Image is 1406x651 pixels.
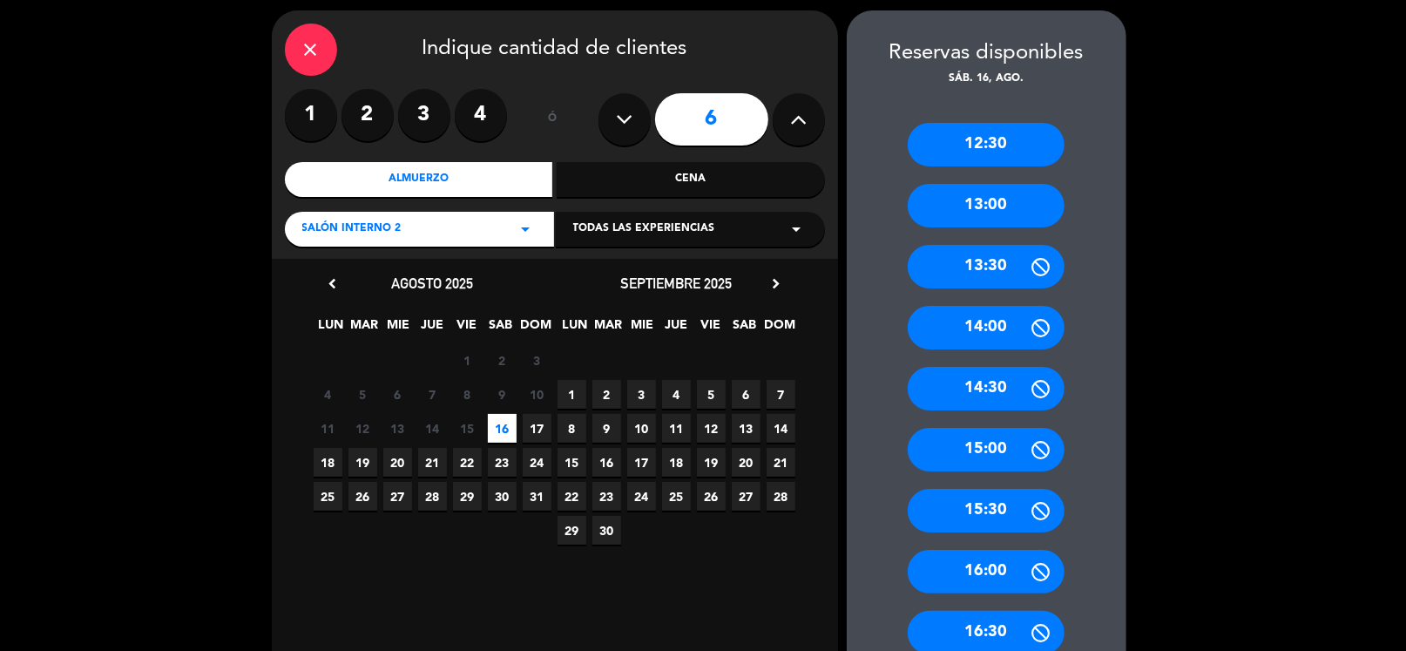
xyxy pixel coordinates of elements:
span: 29 [453,482,482,511]
span: 11 [314,414,342,443]
span: JUE [662,315,691,343]
div: 15:00 [908,428,1065,471]
span: MAR [594,315,623,343]
span: 13 [383,414,412,443]
span: 21 [767,448,795,477]
span: 30 [592,516,621,545]
div: 14:30 [908,367,1065,410]
span: 24 [523,448,551,477]
span: 27 [732,482,760,511]
span: 31 [523,482,551,511]
span: VIE [452,315,481,343]
span: 19 [697,448,726,477]
span: 22 [453,448,482,477]
span: 6 [732,380,760,409]
span: 13 [732,414,760,443]
span: 15 [453,414,482,443]
span: 27 [383,482,412,511]
span: 28 [767,482,795,511]
div: 13:00 [908,184,1065,227]
span: 12 [697,414,726,443]
span: 23 [592,482,621,511]
span: 10 [627,414,656,443]
span: LUN [316,315,345,343]
span: septiembre 2025 [621,275,733,292]
span: JUE [418,315,447,343]
span: 4 [662,380,691,409]
span: DOM [764,315,793,343]
i: arrow_drop_down [787,219,808,240]
div: 15:30 [908,489,1065,532]
span: 9 [592,414,621,443]
span: SAB [486,315,515,343]
label: 1 [285,89,337,141]
label: 3 [398,89,450,141]
span: agosto 2025 [392,275,474,292]
span: 4 [314,380,342,409]
div: 14:00 [908,306,1065,349]
span: 20 [383,448,412,477]
span: 25 [314,482,342,511]
span: 2 [488,346,517,375]
div: sáb. 16, ago. [847,71,1126,88]
label: 4 [455,89,507,141]
span: 1 [558,380,586,409]
i: arrow_drop_down [516,219,537,240]
span: MAR [350,315,379,343]
span: 12 [348,414,377,443]
div: 13:30 [908,245,1065,288]
span: 28 [418,482,447,511]
span: Salón Interno 2 [302,220,402,238]
span: 7 [767,380,795,409]
span: 11 [662,414,691,443]
span: VIE [696,315,725,343]
span: 10 [523,380,551,409]
span: MIE [628,315,657,343]
i: chevron_right [767,275,786,293]
i: close [301,39,321,60]
span: 26 [697,482,726,511]
div: 12:30 [908,123,1065,166]
span: 30 [488,482,517,511]
span: 8 [453,380,482,409]
span: 21 [418,448,447,477]
span: 24 [627,482,656,511]
span: 3 [523,346,551,375]
span: 2 [592,380,621,409]
span: 18 [662,448,691,477]
div: 16:00 [908,550,1065,593]
span: 19 [348,448,377,477]
i: chevron_left [324,275,342,293]
span: 14 [767,414,795,443]
div: Cena [557,162,825,197]
span: 17 [627,448,656,477]
span: 18 [314,448,342,477]
span: 5 [348,380,377,409]
span: SAB [730,315,759,343]
span: Todas las experiencias [573,220,715,238]
span: 26 [348,482,377,511]
span: 7 [418,380,447,409]
span: 17 [523,414,551,443]
span: 23 [488,448,517,477]
span: 29 [558,516,586,545]
span: DOM [520,315,549,343]
span: 16 [592,448,621,477]
span: 1 [453,346,482,375]
span: 16 [488,414,517,443]
span: LUN [560,315,589,343]
span: 15 [558,448,586,477]
span: 14 [418,414,447,443]
div: Indique cantidad de clientes [285,24,825,76]
div: Reservas disponibles [847,37,1126,71]
span: 3 [627,380,656,409]
span: MIE [384,315,413,343]
span: 20 [732,448,760,477]
span: 6 [383,380,412,409]
div: ó [524,89,581,150]
label: 2 [341,89,394,141]
span: 8 [558,414,586,443]
span: 22 [558,482,586,511]
div: Almuerzo [285,162,553,197]
span: 9 [488,380,517,409]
